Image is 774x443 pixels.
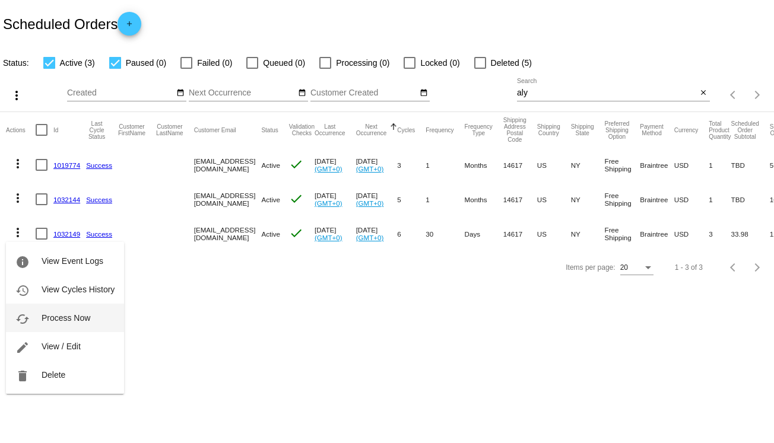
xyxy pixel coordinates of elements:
[42,370,65,380] span: Delete
[15,283,30,298] mat-icon: history
[15,312,30,326] mat-icon: cached
[42,342,81,351] span: View / Edit
[42,285,115,294] span: View Cycles History
[15,255,30,269] mat-icon: info
[15,340,30,355] mat-icon: edit
[42,256,103,266] span: View Event Logs
[15,369,30,383] mat-icon: delete
[42,313,90,323] span: Process Now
